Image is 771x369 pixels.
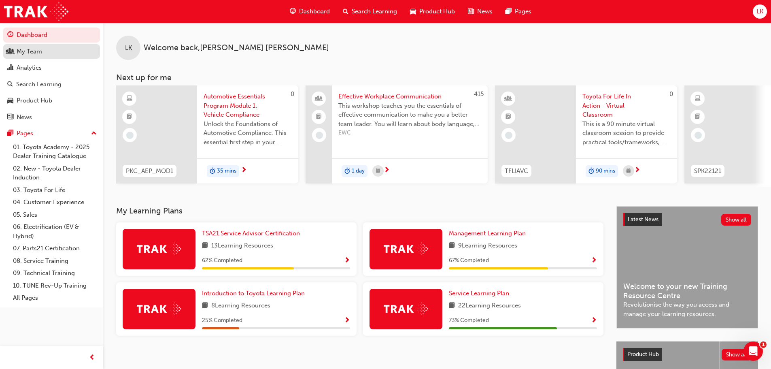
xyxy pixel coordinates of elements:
a: 02. New - Toyota Dealer Induction [10,162,100,184]
span: booktick-icon [506,112,511,122]
span: Welcome back , [PERSON_NAME] [PERSON_NAME] [144,43,329,53]
span: PKC_AEP_MOD1 [126,166,173,176]
a: Product HubShow all [623,348,752,361]
span: EWC [338,128,481,138]
div: Pages [17,129,33,138]
a: 415Effective Workplace CommunicationThis workshop teaches you the essentials of effective communi... [306,85,488,183]
span: booktick-icon [695,112,701,122]
span: people-icon [7,48,13,55]
a: search-iconSearch Learning [336,3,404,20]
span: calendar-icon [627,166,631,176]
span: Unlock the Foundations of Automotive Compliance. This essential first step in your Automotive Ess... [204,119,292,147]
span: people-icon [316,94,322,104]
span: Product Hub [419,7,455,16]
span: news-icon [7,114,13,121]
a: 06. Electrification (EV & Hybrid) [10,221,100,242]
span: 0 [669,90,673,98]
a: 0TFLIAVCToyota For Life In Action - Virtual ClassroomThis is a 90 minute virtual classroom sessio... [495,85,677,183]
a: Search Learning [3,77,100,92]
span: 35 mins [217,166,236,176]
span: booktick-icon [127,112,132,122]
span: Show Progress [344,317,350,324]
span: guage-icon [7,32,13,39]
a: 04. Customer Experience [10,196,100,209]
span: learningResourceType_ELEARNING-icon [695,94,701,104]
span: pages-icon [7,130,13,137]
a: 01. Toyota Academy - 2025 Dealer Training Catalogue [10,141,100,162]
div: Search Learning [16,80,62,89]
div: Analytics [17,63,42,73]
a: 10. TUNE Rev-Up Training [10,279,100,292]
a: 07. Parts21 Certification [10,242,100,255]
a: TSA21 Service Advisor Certification [202,229,303,238]
a: car-iconProduct Hub [404,3,461,20]
span: Automotive Essentials Program Module 1: Vehicle Compliance [204,92,292,119]
span: book-icon [202,301,208,311]
span: Product Hub [627,351,659,358]
a: Product Hub [3,93,100,108]
a: guage-iconDashboard [283,3,336,20]
span: learningRecordVerb_NONE-icon [695,132,702,139]
a: Dashboard [3,28,100,43]
button: DashboardMy TeamAnalyticsSearch LearningProduct HubNews [3,26,100,126]
span: Toyota For Life In Action - Virtual Classroom [582,92,671,119]
span: 1 day [352,166,365,176]
span: 8 Learning Resources [211,301,270,311]
span: 415 [474,90,484,98]
a: news-iconNews [461,3,499,20]
img: Trak [384,303,428,315]
a: 09. Technical Training [10,267,100,279]
span: Management Learning Plan [449,230,526,237]
span: 73 % Completed [449,316,489,325]
span: 25 % Completed [202,316,242,325]
span: next-icon [241,167,247,174]
span: 90 mins [596,166,615,176]
span: This workshop teaches you the essentials of effective communication to make you a better team lea... [338,101,481,129]
span: Introduction to Toyota Learning Plan [202,290,305,297]
span: duration-icon [344,166,350,177]
a: News [3,110,100,125]
img: Trak [384,243,428,255]
a: Latest NewsShow all [623,213,751,226]
span: Latest News [628,216,658,223]
a: 03. Toyota For Life [10,184,100,196]
a: Service Learning Plan [449,289,512,298]
span: 13 Learning Resources [211,241,273,251]
span: calendar-icon [376,166,380,176]
button: Show Progress [344,316,350,326]
h3: Next up for me [103,73,771,82]
a: pages-iconPages [499,3,538,20]
span: news-icon [468,6,474,17]
span: Welcome to your new Training Resource Centre [623,282,751,300]
div: My Team [17,47,42,56]
a: Introduction to Toyota Learning Plan [202,289,308,298]
div: Product Hub [17,96,52,105]
span: learningRecordVerb_NONE-icon [505,132,512,139]
button: Show Progress [591,316,597,326]
span: book-icon [449,301,455,311]
button: Pages [3,126,100,141]
span: 1 [760,341,767,348]
span: LK [125,43,132,53]
a: My Team [3,44,100,59]
span: guage-icon [290,6,296,17]
span: Search Learning [352,7,397,16]
button: Show all [722,349,752,360]
span: car-icon [7,97,13,105]
span: This is a 90 minute virtual classroom session to provide practical tools/frameworks, behaviours a... [582,119,671,147]
span: learningRecordVerb_NONE-icon [316,132,323,139]
span: 0 [291,90,294,98]
span: TFLIAVC [505,166,528,176]
button: Show all [721,214,752,226]
span: SPK22121 [694,166,721,176]
span: book-icon [449,241,455,251]
span: Show Progress [591,257,597,264]
span: Effective Workplace Communication [338,92,481,101]
span: 67 % Completed [449,256,489,265]
span: Service Learning Plan [449,290,509,297]
span: News [477,7,493,16]
span: booktick-icon [316,112,322,122]
img: Trak [4,2,68,21]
